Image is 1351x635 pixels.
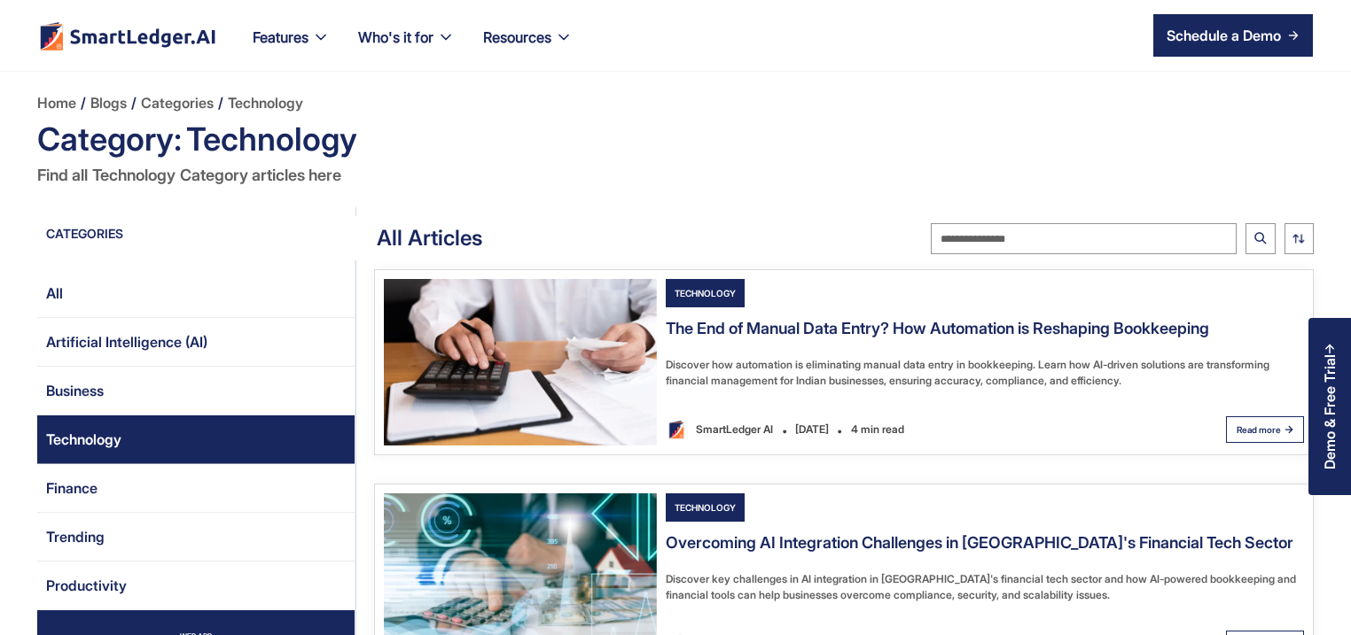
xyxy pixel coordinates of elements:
a: home [38,21,217,50]
div: Features [238,25,344,71]
div: Technology [666,493,745,522]
img: Search [1254,232,1267,244]
div: All [46,279,63,307]
a: Blogs [90,89,127,117]
div: Technology [666,279,745,307]
div: Category articles here [180,161,341,190]
div: Who's it for [344,25,469,71]
a: Artificial Intelligence (AI) [37,318,355,367]
a: Categories [141,89,214,117]
a: Productivity [37,561,355,610]
div: . [782,413,787,446]
div: / [218,89,223,117]
a: Overcoming AI Integration Challenges in [GEOGRAPHIC_DATA]'s Financial Tech Sector [666,531,1293,562]
div: Read more [1237,415,1281,444]
img: arrow right [1285,425,1293,434]
a: Technology [666,279,895,307]
div: Trending [46,523,105,551]
a: Finance [37,464,355,513]
div: Discover key challenges in AI integration in [GEOGRAPHIC_DATA]'s financial tech sector and how AI... [666,571,1304,603]
div: Schedule a Demo [1167,25,1281,46]
div: Category: [37,117,182,161]
a: Technology [37,415,355,464]
div: All Articles [359,224,482,252]
div: Discover how automation is eliminating manual data entry in bookkeeping. Learn how AI-driven solu... [666,357,1304,389]
div: CATEGORIES [37,225,123,252]
a: Technology [666,493,895,522]
div: Technology [92,161,176,190]
h4: Overcoming AI Integration Challenges in [GEOGRAPHIC_DATA]'s Financial Tech Sector [666,531,1293,554]
div: Who's it for [358,25,433,50]
div: SmartLedger AI [687,415,782,444]
a: Trending [37,513,355,561]
div: . [837,413,842,446]
div: Productivity [46,571,127,600]
a: Home [37,89,76,117]
div: 4 min read [842,415,913,444]
img: footer logo [38,21,217,50]
a: All [37,269,355,318]
a: Schedule a Demo [1153,14,1313,57]
img: arrow right icon [1288,30,1299,41]
div: Technology [182,117,357,161]
a: Read more [1226,416,1304,443]
a: Business [37,367,355,415]
div: Business [46,376,104,405]
div: / [81,89,86,117]
div: Artificial Intelligence (AI) [46,328,207,356]
div: / [131,89,137,117]
div: Resources [483,25,551,50]
a: CATEGORIES [37,225,359,252]
div: Find all [37,161,88,190]
div: Finance [46,474,98,502]
div: Resources [469,25,587,71]
a: Technology [228,89,303,117]
div: Demo & Free Trial [1322,354,1338,469]
div: Features [253,25,308,50]
h4: The End of Manual Data Entry? How Automation is Reshaping Bookkeeping [666,317,1209,339]
div: [DATE] [787,415,837,444]
img: loop [1292,234,1305,244]
div: Technology [46,425,121,453]
a: The End of Manual Data Entry? How Automation is Reshaping Bookkeeping [666,317,1209,348]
